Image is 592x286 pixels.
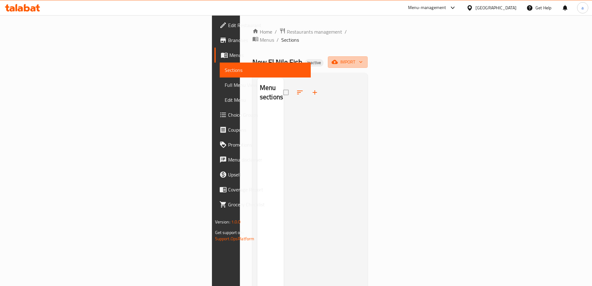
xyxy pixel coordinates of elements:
[228,156,306,163] span: Menu disclaimer
[581,4,584,11] span: a
[214,137,311,152] a: Promotions
[408,4,446,12] div: Menu-management
[215,235,255,243] a: Support.OpsPlatform
[214,107,311,122] a: Choice Groups
[328,56,368,68] button: import
[225,81,306,89] span: Full Menu View
[475,4,516,11] div: [GEOGRAPHIC_DATA]
[305,59,324,67] div: Inactive
[279,28,342,36] a: Restaurants management
[214,167,311,182] a: Upsell
[214,197,311,212] a: Grocery Checklist
[220,92,311,107] a: Edit Menu
[214,152,311,167] a: Menu disclaimer
[229,51,306,59] span: Menus
[228,171,306,178] span: Upsell
[231,218,241,226] span: 1.0.0
[228,201,306,208] span: Grocery Checklist
[307,85,322,100] button: Add section
[333,58,363,66] span: import
[228,111,306,119] span: Choice Groups
[215,218,230,226] span: Version:
[215,228,244,237] span: Get support on:
[220,77,311,92] a: Full Menu View
[287,28,342,35] span: Restaurants management
[228,186,306,193] span: Coverage Report
[225,66,306,74] span: Sections
[228,141,306,148] span: Promotions
[214,182,311,197] a: Coverage Report
[225,96,306,104] span: Edit Menu
[257,107,284,112] nav: Menu sections
[228,36,306,44] span: Branches
[214,18,311,33] a: Edit Restaurant
[214,33,311,48] a: Branches
[305,60,324,65] span: Inactive
[214,122,311,137] a: Coupons
[220,63,311,77] a: Sections
[228,126,306,134] span: Coupons
[228,21,306,29] span: Edit Restaurant
[345,28,347,35] li: /
[214,48,311,63] a: Menus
